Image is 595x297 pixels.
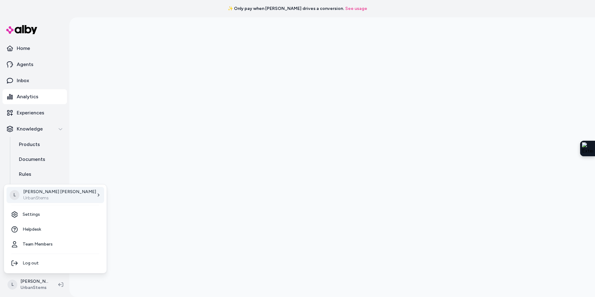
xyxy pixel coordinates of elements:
p: UrbanStems [23,195,96,201]
a: Team Members [7,237,104,252]
span: Helpdesk [23,226,41,233]
span: L [10,190,20,200]
div: Log out [7,256,104,271]
p: [PERSON_NAME] [PERSON_NAME] [23,189,96,195]
a: Settings [7,207,104,222]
